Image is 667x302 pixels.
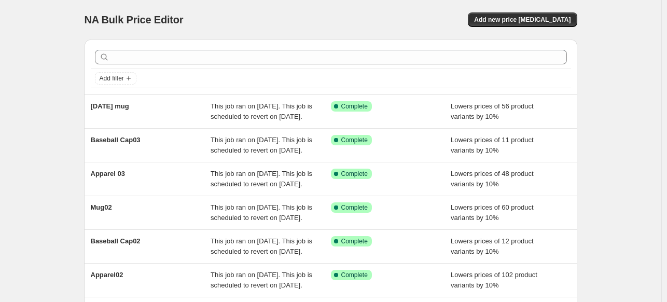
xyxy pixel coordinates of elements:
span: Lowers prices of 102 product variants by 10% [451,271,537,289]
span: Lowers prices of 11 product variants by 10% [451,136,534,154]
span: Apparel 03 [91,170,125,177]
span: [DATE] mug [91,102,129,110]
span: NA Bulk Price Editor [85,14,184,25]
span: Complete [341,271,368,279]
span: Lowers prices of 48 product variants by 10% [451,170,534,188]
span: Apparel02 [91,271,123,279]
button: Add filter [95,72,136,85]
span: Lowers prices of 12 product variants by 10% [451,237,534,255]
span: Complete [341,237,368,245]
span: Complete [341,203,368,212]
span: This job ran on [DATE]. This job is scheduled to revert on [DATE]. [211,170,312,188]
span: Complete [341,136,368,144]
button: Add new price [MEDICAL_DATA] [468,12,577,27]
span: This job ran on [DATE]. This job is scheduled to revert on [DATE]. [211,136,312,154]
span: This job ran on [DATE]. This job is scheduled to revert on [DATE]. [211,203,312,222]
span: Add filter [100,74,124,83]
span: Lowers prices of 60 product variants by 10% [451,203,534,222]
span: Baseball Cap03 [91,136,141,144]
span: Baseball Cap02 [91,237,141,245]
span: Add new price [MEDICAL_DATA] [474,16,571,24]
span: Mug02 [91,203,112,211]
span: This job ran on [DATE]. This job is scheduled to revert on [DATE]. [211,102,312,120]
span: Complete [341,102,368,111]
span: Lowers prices of 56 product variants by 10% [451,102,534,120]
span: This job ran on [DATE]. This job is scheduled to revert on [DATE]. [211,237,312,255]
span: Complete [341,170,368,178]
span: This job ran on [DATE]. This job is scheduled to revert on [DATE]. [211,271,312,289]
